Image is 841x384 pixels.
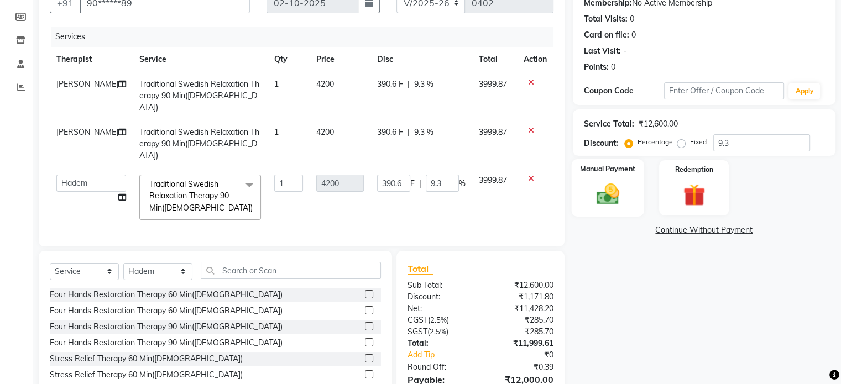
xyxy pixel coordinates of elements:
[480,361,562,373] div: ₹0.39
[149,179,253,213] span: Traditional Swedish Relaxation Therapy 90 Min([DEMOGRAPHIC_DATA])
[408,263,433,275] span: Total
[611,61,615,73] div: 0
[575,224,833,236] a: Continue Without Payment
[408,78,410,90] span: |
[274,127,279,137] span: 1
[580,164,635,174] label: Manual Payment
[419,178,421,190] span: |
[589,181,626,208] img: _cash.svg
[584,13,628,25] div: Total Visits:
[494,349,561,361] div: ₹0
[480,326,562,338] div: ₹285.70
[399,326,480,338] div: ( )
[50,353,243,365] div: Stress Relief Therapy 60 Min([DEMOGRAPHIC_DATA])
[664,82,785,99] input: Enter Offer / Coupon Code
[316,79,334,89] span: 4200
[430,315,447,324] span: 2.5%
[139,79,259,112] span: Traditional Swedish Relaxation Therapy 90 Min([DEMOGRAPHIC_DATA])
[584,45,621,57] div: Last Visit:
[56,79,118,89] span: [PERSON_NAME]
[480,291,562,303] div: ₹1,171.80
[139,127,259,160] span: Traditional Swedish Relaxation Therapy 90 Min([DEMOGRAPHIC_DATA])
[268,47,310,72] th: Qty
[50,305,283,317] div: Four Hands Restoration Therapy 60 Min([DEMOGRAPHIC_DATA])
[479,175,507,185] span: 3999.87
[50,337,283,349] div: Four Hands Restoration Therapy 90 Min([DEMOGRAPHIC_DATA])
[408,315,428,325] span: CGST
[133,47,268,72] th: Service
[584,85,664,97] div: Coupon Code
[690,137,707,147] label: Fixed
[480,338,562,349] div: ₹11,999.61
[639,118,678,130] div: ₹12,600.00
[584,29,629,41] div: Card on file:
[56,127,118,137] span: [PERSON_NAME]
[479,127,507,137] span: 3999.87
[399,291,480,303] div: Discount:
[472,47,517,72] th: Total
[517,47,553,72] th: Action
[459,178,466,190] span: %
[631,29,636,41] div: 0
[370,47,472,72] th: Disc
[675,165,713,175] label: Redemption
[50,369,243,381] div: Stress Relief Therapy 60 Min([DEMOGRAPHIC_DATA])
[310,47,370,72] th: Price
[410,178,415,190] span: F
[638,137,673,147] label: Percentage
[430,327,446,336] span: 2.5%
[630,13,634,25] div: 0
[408,127,410,138] span: |
[51,27,562,47] div: Services
[408,327,427,336] span: SGST
[399,361,480,373] div: Round Off:
[377,127,403,138] span: 390.6 F
[480,303,562,314] div: ₹11,428.20
[676,181,712,209] img: _gift.svg
[584,138,618,149] div: Discount:
[50,289,283,301] div: Four Hands Restoration Therapy 60 Min([DEMOGRAPHIC_DATA])
[201,262,381,279] input: Search or Scan
[414,78,433,90] span: 9.3 %
[414,127,433,138] span: 9.3 %
[584,61,609,73] div: Points:
[377,78,403,90] span: 390.6 F
[399,314,480,326] div: ( )
[480,314,562,326] div: ₹285.70
[253,203,258,213] a: x
[788,83,820,99] button: Apply
[274,79,279,89] span: 1
[399,303,480,314] div: Net:
[584,118,634,130] div: Service Total:
[399,280,480,291] div: Sub Total:
[479,79,507,89] span: 3999.87
[399,349,494,361] a: Add Tip
[316,127,334,137] span: 4200
[623,45,626,57] div: -
[399,338,480,349] div: Total:
[50,321,283,333] div: Four Hands Restoration Therapy 90 Min([DEMOGRAPHIC_DATA])
[50,47,133,72] th: Therapist
[480,280,562,291] div: ₹12,600.00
